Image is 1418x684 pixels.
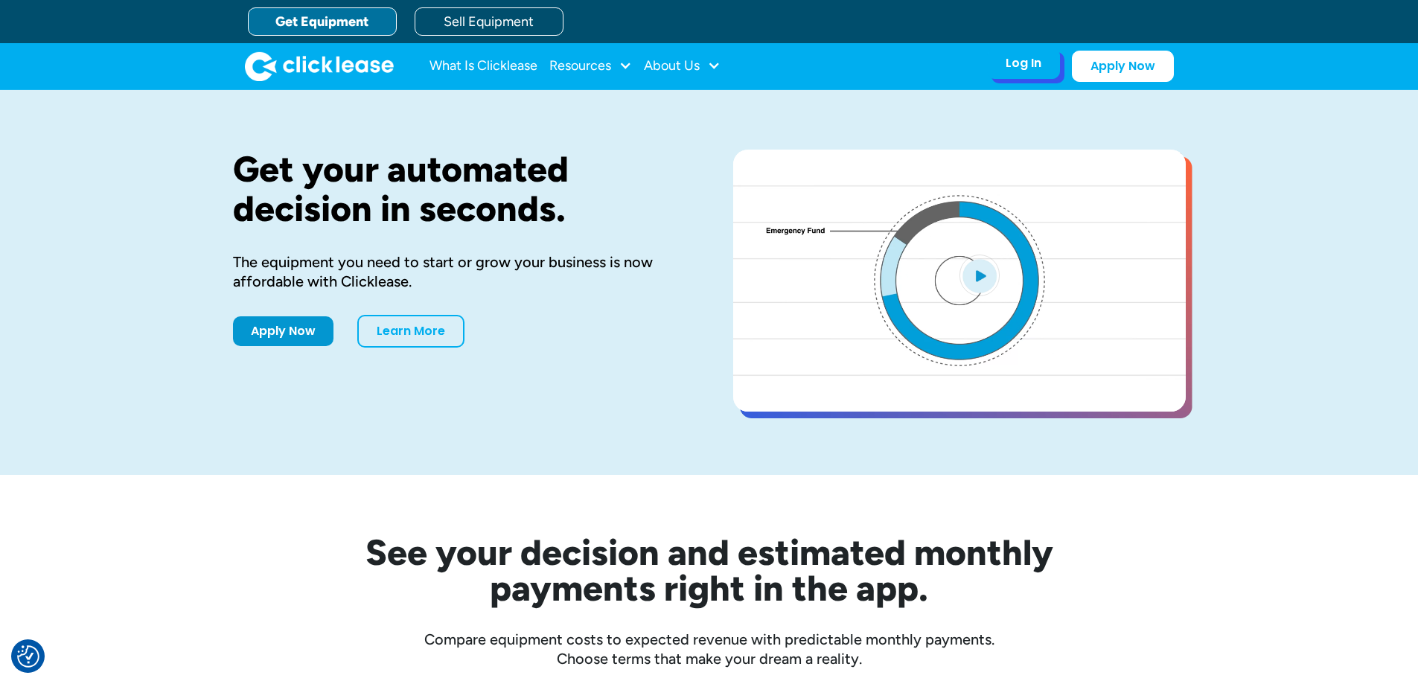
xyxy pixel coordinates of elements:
button: Consent Preferences [17,645,39,668]
a: home [245,51,394,81]
a: Apply Now [233,316,333,346]
div: Log In [1006,56,1041,71]
a: What Is Clicklease [429,51,537,81]
div: About Us [644,51,721,81]
div: Resources [549,51,632,81]
a: Apply Now [1072,51,1174,82]
div: Compare equipment costs to expected revenue with predictable monthly payments. Choose terms that ... [233,630,1186,668]
a: Learn More [357,315,464,348]
img: Blue play button logo on a light blue circular background [959,255,1000,296]
a: open lightbox [733,150,1186,412]
img: Clicklease logo [245,51,394,81]
a: Sell Equipment [415,7,563,36]
div: The equipment you need to start or grow your business is now affordable with Clicklease. [233,252,686,291]
img: Revisit consent button [17,645,39,668]
h2: See your decision and estimated monthly payments right in the app. [293,534,1126,606]
a: Get Equipment [248,7,397,36]
h1: Get your automated decision in seconds. [233,150,686,228]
